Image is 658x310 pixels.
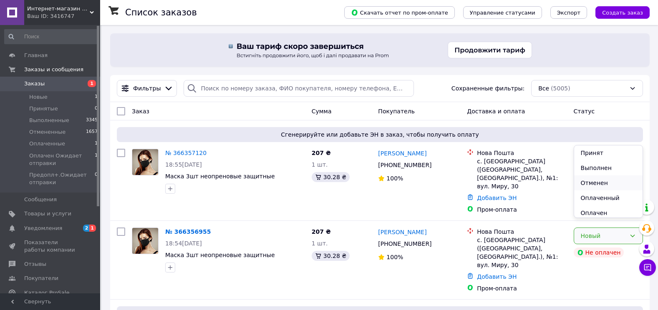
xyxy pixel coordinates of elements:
[165,173,275,180] a: Маска 3шт неопреновые защитные
[27,12,100,20] div: Ваш ID: 3416747
[477,236,567,269] div: с. [GEOGRAPHIC_DATA] ([GEOGRAPHIC_DATA], [GEOGRAPHIC_DATA].), №1: вул. Миру, 30
[477,273,517,280] a: Добавить ЭН
[132,227,159,254] a: Фото товару
[29,128,66,136] span: Отмененные
[312,161,328,168] span: 1 шт.
[24,225,62,232] span: Уведомления
[29,93,48,101] span: Новые
[4,29,98,44] input: Поиск
[312,108,332,115] span: Сумма
[165,228,211,235] a: № 366356955
[95,171,98,186] span: 0
[29,171,95,186] span: Предопл+.Ожидает отправки
[386,254,403,260] span: 100%
[386,175,403,182] span: 100%
[602,10,643,16] span: Создать заказ
[574,247,624,257] div: Не оплачен
[89,225,96,232] span: 1
[312,228,331,235] span: 207 ₴
[133,84,161,92] span: Фильтры
[574,190,643,205] li: Оплаченный
[24,289,69,297] span: Каталог ProSale
[477,157,567,190] div: с. [GEOGRAPHIC_DATA] ([GEOGRAPHIC_DATA], [GEOGRAPHIC_DATA].), №1: вул. Миру, 30
[29,105,58,112] span: Принятые
[574,205,643,237] li: Оплачен Ожидает отправки
[595,6,650,19] button: Создать заказ
[95,93,98,101] span: 1
[165,252,275,258] a: Маска 3шт неопреновые защитные
[165,240,202,247] span: 18:54[DATE]
[110,33,650,67] a: Продовжити тариф
[574,108,595,115] span: Статус
[378,228,426,236] a: [PERSON_NAME]
[24,210,71,217] span: Товары и услуги
[88,80,96,87] span: 1
[29,117,69,124] span: Выполненные
[24,80,45,87] span: Заказы
[451,84,524,92] span: Сохраненные фильтры:
[24,239,77,254] span: Показатели работы компании
[132,149,158,175] img: Фото товару
[132,149,159,175] a: Фото товару
[312,150,331,156] span: 207 ₴
[24,196,57,203] span: Сообщения
[95,105,98,112] span: 0
[378,162,431,168] span: [PHONE_NUMBER]
[125,7,197,17] h1: Список заказов
[184,80,414,97] input: Поиск по номеру заказа, ФИО покупателя, номеру телефона, Email, номеру накладной
[477,195,517,201] a: Добавить ЭН
[24,275,58,282] span: Покупатели
[29,140,65,147] span: Оплаченные
[378,240,431,247] span: [PHONE_NUMBER]
[581,231,626,240] div: Новый
[86,117,98,124] span: 3345
[477,284,567,292] div: Пром-оплата
[378,108,415,115] span: Покупатель
[95,140,98,147] span: 1
[132,228,158,254] img: Фото товару
[378,149,426,157] a: [PERSON_NAME]
[467,108,525,115] span: Доставка и оплата
[574,175,643,190] li: Отменен
[587,9,650,15] a: Создать заказ
[24,52,48,59] span: Главная
[574,160,643,175] li: Выполнен
[95,152,98,167] span: 1
[557,10,580,16] span: Экспорт
[312,240,328,247] span: 1 шт.
[344,6,455,19] button: Скачать отчет по пром-оплате
[120,130,640,139] span: Сгенерируйте или добавьте ЭН в заказ, чтобы получить оплату
[165,161,202,168] span: 18:55[DATE]
[24,260,46,268] span: Отзывы
[574,145,643,160] li: Принят
[27,5,90,12] span: Интернет-магазин "Smile"
[24,66,83,73] span: Заказы и сообщения
[538,84,549,92] span: Все
[83,225,90,232] span: 2
[220,33,540,67] img: Продовжити тариф
[165,150,207,156] a: № 366357120
[132,108,149,115] span: Заказ
[550,6,587,19] button: Экспорт
[312,251,350,261] div: 30.28 ₴
[551,85,570,92] span: (5005)
[351,9,448,16] span: Скачать отчет по пром-оплате
[312,172,350,182] div: 30.28 ₴
[463,6,542,19] button: Управление статусами
[477,227,567,236] div: Нова Пошта
[86,128,98,136] span: 1657
[29,152,95,167] span: Оплачен Ожидает отправки
[639,259,656,276] button: Чат с покупателем
[477,205,567,214] div: Пром-оплата
[470,10,535,16] span: Управление статусами
[477,149,567,157] div: Нова Пошта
